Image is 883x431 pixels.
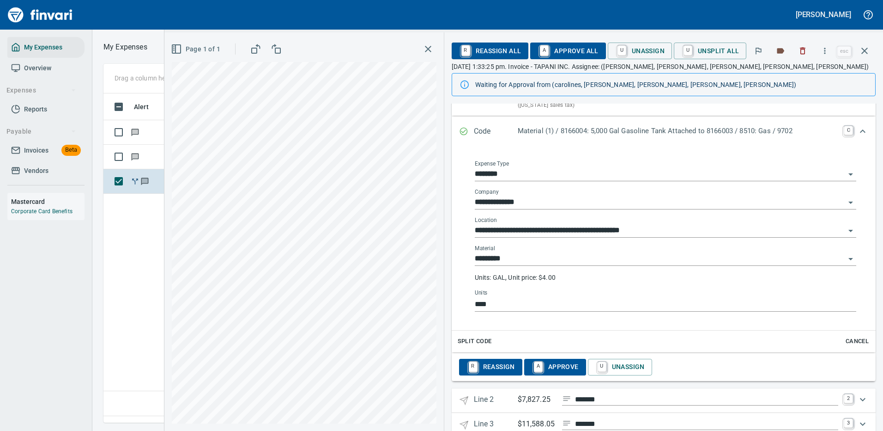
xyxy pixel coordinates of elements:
button: [PERSON_NAME] [793,7,853,22]
p: ([US_STATE] sales tax) [518,101,838,110]
p: Code [474,126,518,138]
button: Open [844,224,857,237]
label: Material [475,246,495,251]
button: Discard [792,41,813,61]
label: Units [475,290,488,296]
button: Split Code [455,334,494,349]
span: Reassign All [459,43,521,59]
button: Expenses [3,82,80,99]
div: Expand [452,353,876,381]
a: 2 [844,394,853,403]
button: Page 1 of 1 [169,41,224,58]
a: U [683,45,692,55]
button: UUnassign [608,43,672,59]
button: Payable [3,123,80,140]
button: More [815,41,835,61]
span: Vendors [24,165,48,177]
span: Page 1 of 1 [173,43,220,55]
a: My Expenses [7,37,85,58]
a: A [534,362,543,372]
span: Reports [24,104,47,115]
div: Waiting for Approval from (carolines, [PERSON_NAME], [PERSON_NAME], [PERSON_NAME], [PERSON_NAME]) [475,76,868,93]
button: Open [844,196,857,209]
label: Location [475,217,496,223]
span: Cancel [845,336,870,347]
p: Units: GAL, Unit price: $4.00 [475,273,856,282]
p: Drag a column heading here to group the table [115,74,250,83]
a: 3 [844,419,853,428]
span: Has messages [130,129,140,135]
div: Expand [452,117,876,147]
img: Finvari [6,4,75,26]
span: Has messages [140,178,150,184]
span: Alert [134,101,161,112]
p: $7,827.25 [518,394,555,406]
label: Expense Type [475,161,509,166]
span: Unassign [615,43,665,59]
nav: breadcrumb [103,42,147,53]
p: My Expenses [103,42,147,53]
h5: [PERSON_NAME] [796,10,851,19]
p: $11,588.05 [518,419,555,430]
a: U [598,362,606,372]
span: Expenses [6,85,76,96]
button: Labels [770,41,791,61]
span: Close invoice [835,40,876,62]
div: Expand [452,388,876,413]
h6: Mastercard [11,197,85,207]
button: UUnassign [588,359,652,376]
button: Flag [748,41,768,61]
button: AApprove All [530,43,605,59]
a: esc [837,46,851,56]
span: Reassign [466,359,515,375]
a: R [461,45,470,55]
button: UUnsplit All [674,43,746,59]
span: Has messages [130,154,140,160]
span: Alert [134,101,149,112]
button: Open [844,252,857,265]
div: Expand [452,147,876,352]
a: InvoicesBeta [7,140,85,161]
button: Open [844,168,857,181]
button: Cancel [842,334,872,349]
p: Line 2 [474,394,518,407]
p: Material (1) / 8166004: 5,000 Gal Gasoline Tank Attached to 8166003 / 8510: Gas / 9702 [518,126,838,136]
span: Approve [532,359,579,375]
span: Split Code [458,336,492,347]
span: Split transaction [130,178,140,184]
span: Payable [6,126,76,137]
button: AApprove [524,359,586,376]
a: U [617,45,626,55]
a: A [540,45,549,55]
span: Approve All [538,43,598,59]
span: Beta [61,145,81,155]
button: RReassign All [452,43,529,59]
a: R [469,362,478,372]
a: Corporate Card Benefits [11,208,73,215]
a: Overview [7,58,85,79]
a: Vendors [7,160,85,181]
a: Reports [7,99,85,120]
span: My Expenses [24,42,62,53]
label: Company [475,189,499,195]
span: Overview [24,62,51,74]
button: RReassign [459,359,522,376]
a: C [844,126,853,135]
p: [DATE] 1:33:25 pm. Invoice - TAPANI INC. Assignee: ([PERSON_NAME], [PERSON_NAME], [PERSON_NAME], ... [452,62,876,71]
span: Invoices [24,145,48,156]
span: Unsplit All [681,43,739,59]
span: Unassign [595,359,645,375]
